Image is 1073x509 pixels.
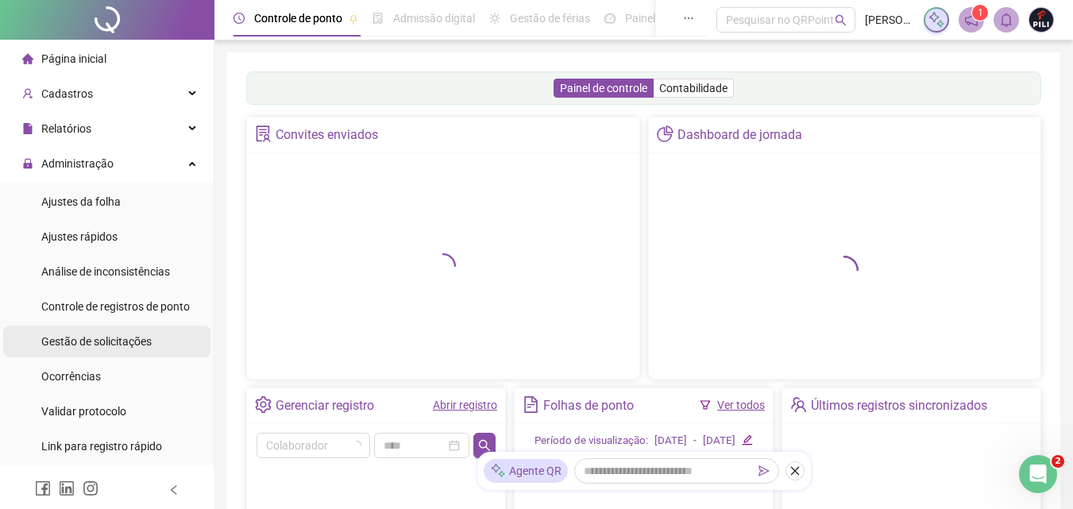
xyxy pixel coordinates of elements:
span: dashboard [604,13,616,24]
span: search [478,439,491,452]
span: solution [255,125,272,142]
span: file [22,123,33,134]
span: search [835,14,847,26]
span: edit [742,434,752,445]
span: lock [22,158,33,169]
span: 1 [978,7,983,18]
div: Período de visualização: [535,433,648,449]
span: filter [700,399,711,411]
span: setting [255,396,272,413]
a: Ver todos [717,399,765,411]
span: Controle de ponto [254,12,342,25]
img: 57922 [1029,8,1053,32]
span: Painel do DP [625,12,687,25]
span: user-add [22,88,33,99]
span: bell [999,13,1013,27]
span: Relatórios [41,122,91,135]
sup: 1 [972,5,988,21]
span: Gestão de férias [510,12,590,25]
span: Análise de inconsistências [41,265,170,278]
span: Administração [41,157,114,170]
span: left [168,484,179,496]
img: sparkle-icon.fc2bf0ac1784a2077858766a79e2daf3.svg [490,463,506,480]
div: Folhas de ponto [543,392,634,419]
span: Ocorrências [41,370,101,383]
span: [PERSON_NAME] [865,11,914,29]
div: Agente QR [484,459,568,483]
span: home [22,53,33,64]
span: loading [352,441,361,450]
div: Convites enviados [276,121,378,148]
span: file-text [523,396,539,413]
span: loading [430,253,456,279]
span: Ajustes rápidos [41,230,118,243]
span: facebook [35,480,51,496]
span: close [789,465,801,476]
span: linkedin [59,480,75,496]
span: ellipsis [683,13,694,24]
span: instagram [83,480,98,496]
span: Admissão digital [393,12,475,25]
img: sparkle-icon.fc2bf0ac1784a2077858766a79e2daf3.svg [928,11,945,29]
span: file-done [372,13,384,24]
span: notification [964,13,978,27]
a: Abrir registro [433,399,497,411]
div: - [693,433,697,449]
span: Contabilidade [659,82,728,94]
span: pie-chart [657,125,674,142]
span: sun [489,13,500,24]
span: Validar protocolo [41,405,126,418]
span: Ajustes da folha [41,195,121,208]
div: [DATE] [703,433,735,449]
span: Cadastros [41,87,93,100]
span: Gestão de solicitações [41,335,152,348]
span: 2 [1052,455,1064,468]
span: clock-circle [234,13,245,24]
span: send [758,465,770,476]
iframe: Intercom live chat [1019,455,1057,493]
div: Últimos registros sincronizados [811,392,987,419]
span: loading [830,256,859,284]
div: Dashboard de jornada [677,121,802,148]
span: Página inicial [41,52,106,65]
span: pushpin [349,14,358,24]
div: [DATE] [654,433,687,449]
span: Link para registro rápido [41,440,162,453]
span: team [790,396,807,413]
span: Painel de controle [560,82,647,94]
div: Gerenciar registro [276,392,374,419]
span: Controle de registros de ponto [41,300,190,313]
